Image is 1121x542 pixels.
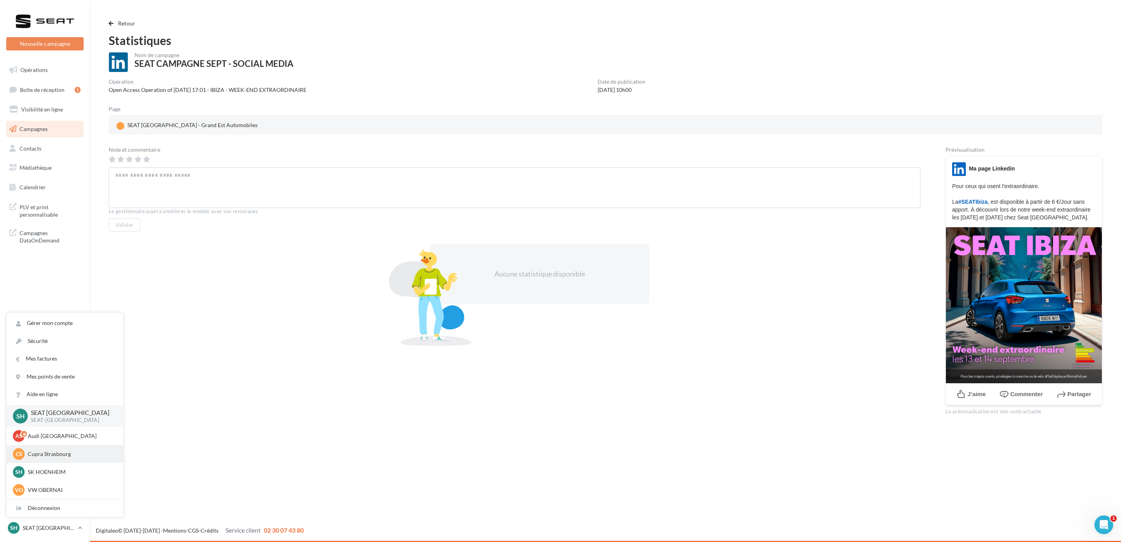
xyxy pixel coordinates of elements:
button: Valider [109,218,140,232]
a: Visibilité en ligne [5,101,85,118]
a: Calendrier [5,179,85,196]
div: Ma page Linkedin [969,165,1015,172]
p: Audi [GEOGRAPHIC_DATA] [28,432,114,440]
span: Contacts [20,145,41,151]
span: #SEATIbiza [958,199,988,205]
a: Opérations [5,62,85,78]
span: SH [15,468,23,476]
div: Prévisualisation [946,147,1102,153]
a: Médiathèque [5,160,85,176]
span: Partager [1067,391,1091,397]
a: SH SEAT [GEOGRAPHIC_DATA] [6,520,84,535]
div: SEAT CAMPAGNE SEPT - SOCIAL MEDIA [134,59,294,68]
div: SEAT [GEOGRAPHIC_DATA] - Grand Est Automobiles [115,120,259,131]
span: VO [15,486,23,494]
a: Boîte de réception1 [5,81,85,98]
div: Note et commentaire [109,147,920,153]
p: Cupra Strasbourg [28,450,114,458]
img: IBIZA_camera_1x1.jpg [946,227,1102,383]
p: SEAT [GEOGRAPHIC_DATA] [31,408,111,417]
a: Aide en ligne [7,386,123,403]
span: SH [10,524,18,532]
a: Campagnes DataOnDemand [5,224,85,248]
span: Service client [226,526,261,534]
div: Open Access Operation of [DATE] 17:01 - IBIZA - WEEK-END EXTRAORDINAIRE [109,86,306,94]
a: Mes points de vente [7,368,123,386]
div: Aucune statistique disponible [455,269,624,279]
div: Page [109,106,127,112]
a: PLV et print personnalisable [5,199,85,222]
button: Nouvelle campagne [6,37,84,50]
span: 1 [1110,515,1117,522]
span: Retour [118,20,136,27]
a: Campagnes [5,121,85,137]
p: SEAT-[GEOGRAPHIC_DATA] [31,417,111,424]
span: Opérations [20,66,48,73]
p: Pour ceux qui osent l'extraordinaire. La , est disponible à partir de 6 €/Jour sans apport. À déc... [952,182,1096,221]
div: Date de publication [598,79,645,84]
span: © [DATE]-[DATE] - - - [96,527,304,534]
div: Nom de campagne [134,52,294,58]
div: Statistiques [109,34,1102,46]
a: Mentions [163,527,186,534]
div: Le gestionnaire pourra améliorer le modèle avec vos remarques [109,208,920,215]
span: Campagnes [20,126,48,132]
div: Opération [109,79,306,84]
iframe: Intercom live chat [1094,515,1113,534]
a: Digitaleo [96,527,118,534]
a: Mes factures [7,350,123,368]
div: Déconnexion [7,499,123,517]
span: SH [16,411,25,420]
span: Calendrier [20,184,46,190]
span: Commenter [1010,391,1043,397]
button: Retour [109,19,139,28]
span: PLV et print personnalisable [20,202,81,219]
a: CGS [188,527,199,534]
p: SEAT [GEOGRAPHIC_DATA] [23,524,75,532]
a: Gérer mon compte [7,314,123,332]
div: [DATE] 10h00 [598,86,645,94]
span: CS [16,450,22,458]
div: 1 [75,87,81,93]
span: Médiathèque [20,164,52,171]
span: J’aime [967,391,986,397]
span: 02 30 07 43 80 [264,526,304,534]
span: Boîte de réception [20,86,64,93]
a: Sécurité [7,332,123,350]
span: Visibilité en ligne [21,106,63,113]
a: Crédits [201,527,218,534]
span: AS [15,432,22,440]
div: La prévisualisation est non-contractuelle [946,405,1102,415]
a: Contacts [5,140,85,157]
span: Campagnes DataOnDemand [20,228,81,244]
p: SK HOENHEIM [28,468,114,476]
p: VW OBERNAI [28,486,114,494]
